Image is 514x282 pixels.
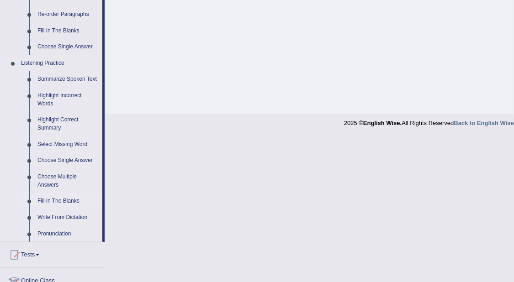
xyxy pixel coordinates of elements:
a: Fill In The Blanks [33,23,102,39]
a: Fill In The Blanks [33,193,102,209]
a: Highlight Correct Summary [33,112,102,136]
a: Pronunciation [33,226,102,242]
a: Summarize Spoken Text [33,71,102,88]
a: Select Missing Word [33,136,102,153]
a: Back to English Wise [454,120,514,126]
div: 2025 © All Rights Reserved [344,114,514,127]
a: Highlight Incorrect Words [33,88,102,112]
a: Choose Single Answer [33,39,102,55]
strong: English Wise. [363,120,402,126]
a: Choose Multiple Answers [33,169,102,193]
a: Tests [0,242,105,265]
a: Choose Single Answer [33,152,102,169]
a: Listening Practice [17,55,102,72]
a: Re-order Paragraphs [33,6,102,23]
a: Write From Dictation [33,209,102,226]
